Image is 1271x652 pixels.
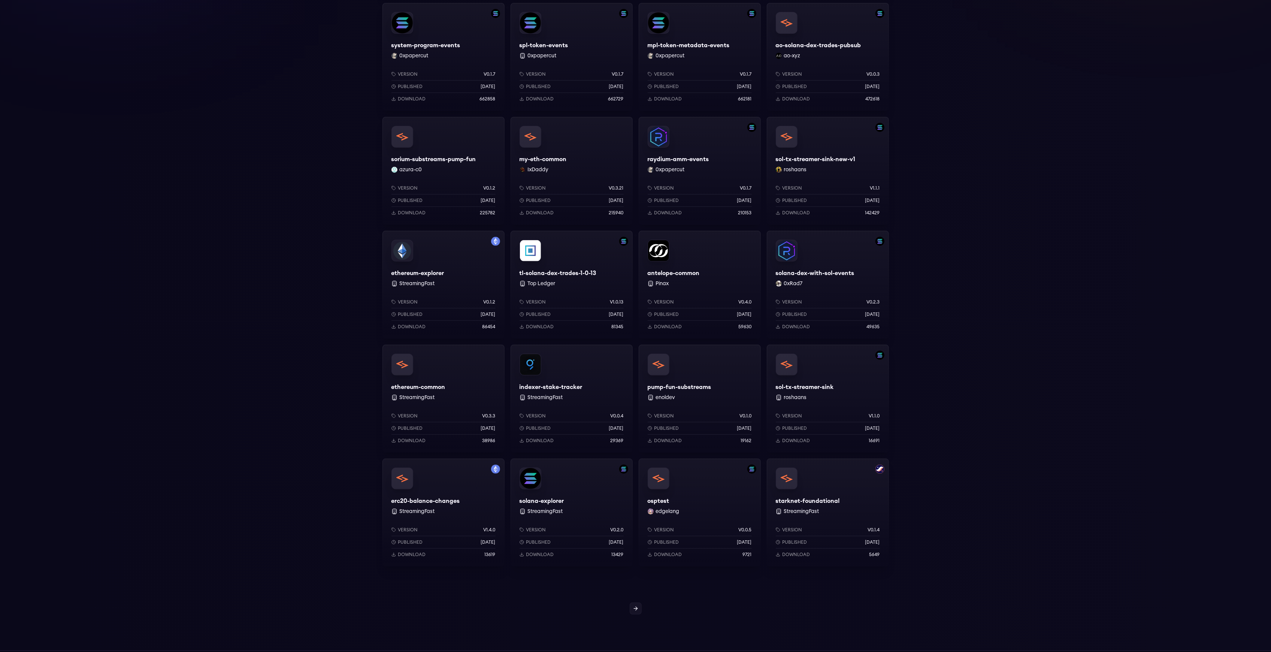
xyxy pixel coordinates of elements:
[639,3,761,111] a: Filter by solana networkmpl-token-metadata-eventsmpl-token-metadata-events0xpapercut 0xpapercutVe...
[656,166,685,173] button: 0xpapercut
[737,539,752,545] p: [DATE]
[654,539,679,545] p: Published
[526,425,551,431] p: Published
[484,527,496,533] p: v1.4.0
[619,9,628,18] img: Filter by solana network
[611,413,624,419] p: v0.0.4
[398,197,423,203] p: Published
[484,185,496,191] p: v0.1.2
[382,345,505,453] a: ethereum-commonethereum-common StreamingFastVersionv0.3.3Published[DATE]Download38986
[654,210,682,216] p: Download
[608,96,624,102] p: 662729
[654,185,674,191] p: Version
[526,324,554,330] p: Download
[865,210,880,216] p: 142429
[612,71,624,77] p: v0.1.7
[654,527,674,533] p: Version
[783,438,810,444] p: Download
[526,552,554,558] p: Download
[656,394,675,401] button: enoldev
[654,413,674,419] p: Version
[481,197,496,203] p: [DATE]
[767,117,889,225] a: Filter by solana networksol-tx-streamer-sink-new-v1sol-tx-streamer-sink-new-v1roshaans roshaansVe...
[783,84,807,90] p: Published
[400,394,435,401] button: StreamingFast
[398,552,426,558] p: Download
[528,166,549,173] button: IxDaddy
[739,527,752,533] p: v0.0.5
[784,166,807,173] button: roshaans
[868,527,880,533] p: v0.1.4
[865,311,880,317] p: [DATE]
[639,231,761,339] a: antelope-commonantelope-common PinaxVersionv0.4.0Published[DATE]Download59630
[511,459,633,567] a: Filter by solana networksolana-explorersolana-explorer StreamingFastVersionv0.2.0Published[DATE]D...
[511,345,633,453] a: indexer-stake-trackerindexer-stake-tracker StreamingFastVersionv0.0.4Published[DATE]Download29369
[654,96,682,102] p: Download
[783,299,802,305] p: Version
[875,237,884,246] img: Filter by solana network
[654,425,679,431] p: Published
[398,438,426,444] p: Download
[870,185,880,191] p: v1.1.1
[482,413,496,419] p: v0.3.3
[654,324,682,330] p: Download
[482,324,496,330] p: 86454
[740,185,752,191] p: v0.1.7
[382,231,505,339] a: Filter by mainnet networkethereum-explorerethereum-explorer StreamingFastVersionv0.1.2Published[D...
[398,84,423,90] p: Published
[398,185,418,191] p: Version
[738,96,752,102] p: 662181
[743,552,752,558] p: 9721
[783,197,807,203] p: Published
[865,425,880,431] p: [DATE]
[875,351,884,360] img: Filter by solana network
[400,508,435,515] button: StreamingFast
[784,394,807,401] button: roshaans
[528,508,563,515] button: StreamingFast
[480,210,496,216] p: 225782
[875,465,884,474] img: Filter by starknet network
[480,96,496,102] p: 662858
[526,299,546,305] p: Version
[737,311,752,317] p: [DATE]
[609,210,624,216] p: 215940
[400,52,429,60] button: 0xpapercut
[747,123,756,132] img: Filter by solana network
[485,552,496,558] p: 13619
[398,527,418,533] p: Version
[481,425,496,431] p: [DATE]
[609,197,624,203] p: [DATE]
[398,413,418,419] p: Version
[526,197,551,203] p: Published
[639,345,761,453] a: pump-fun-substreamspump-fun-substreams enoldevVersionv0.1.0Published[DATE]Download19162
[783,324,810,330] p: Download
[784,52,801,60] button: ao-xyz
[875,9,884,18] img: Filter by solana network
[654,71,674,77] p: Version
[783,96,810,102] p: Download
[654,311,679,317] p: Published
[740,413,752,419] p: v0.1.0
[619,237,628,246] img: Filter by solana network
[783,185,802,191] p: Version
[747,465,756,474] img: Filter by solana network
[767,231,889,339] a: Filter by solana networksolana-dex-with-sol-eventssolana-dex-with-sol-events0xRad7 0xRad7Versionv...
[783,311,807,317] p: Published
[482,438,496,444] p: 38986
[382,3,505,111] a: Filter by solana networksystem-program-eventssystem-program-events0xpapercut 0xpapercutVersionv0....
[783,527,802,533] p: Version
[511,117,633,225] a: my-eth-commonmy-eth-commonIxDaddy IxDaddyVersionv0.3.21Published[DATE]Download215940
[526,413,546,419] p: Version
[398,71,418,77] p: Version
[612,324,624,330] p: 81345
[398,324,426,330] p: Download
[398,311,423,317] p: Published
[609,539,624,545] p: [DATE]
[867,324,880,330] p: 49635
[865,539,880,545] p: [DATE]
[737,197,752,203] p: [DATE]
[611,527,624,533] p: v0.2.0
[611,438,624,444] p: 29369
[528,52,557,60] button: 0xpapercut
[654,299,674,305] p: Version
